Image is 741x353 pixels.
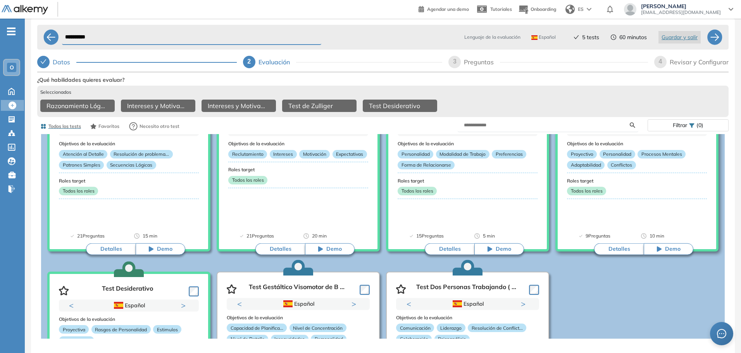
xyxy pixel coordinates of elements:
[434,335,470,343] p: Psicoanálisis
[107,161,156,169] p: Secuencias Lógicas
[398,187,437,195] p: Todos los roles
[128,312,134,313] button: 2
[143,232,157,240] span: 15 min
[2,5,48,15] img: Logo
[114,302,123,309] img: ESP
[466,310,472,311] button: 2
[59,141,199,146] h3: Objetivos de la evaluación
[398,178,538,184] h3: Roles target
[288,101,333,110] span: Test de Zulliger
[10,64,14,71] span: O
[128,136,134,138] button: 2
[422,300,512,308] div: Español
[437,324,465,332] p: Liderazgo
[650,232,664,240] span: 10 min
[464,34,520,41] span: Lenguaje de la evaluación
[578,6,584,13] span: ES
[659,58,662,65] span: 4
[474,243,524,255] button: Demo
[115,312,124,313] button: 1
[249,283,345,295] p: Test Gestáltico Visomotor de B ...
[419,4,469,13] a: Agendar una demo
[531,35,538,40] img: ESP
[306,310,312,311] button: 3
[37,120,84,133] button: Todos los tests
[153,325,181,334] p: Estimulos
[290,324,346,332] p: Nivel de Concentración
[126,119,183,134] button: Necesito otro test
[311,335,346,343] p: Personalidad
[40,89,71,96] span: Seleccionados
[53,56,76,68] div: Datos
[181,126,189,134] button: Next
[40,59,47,65] span: check
[398,161,455,169] p: Forma de Relacionarse
[253,300,343,308] div: Español
[312,232,327,240] span: 20 min
[227,324,287,332] p: Capacidad de Planifica...
[238,126,246,134] button: Previous
[157,245,172,253] span: Demo
[59,150,107,158] p: Atención al Detalle
[228,150,267,158] p: Reclutamiento
[600,150,635,158] p: Personalidad
[86,243,136,255] button: Detalles
[396,315,539,320] h3: Objetivos de la evaluación
[425,243,474,255] button: Detalles
[611,34,616,40] span: clock-circle
[283,300,293,307] img: ESP
[246,232,274,240] span: 21 Preguntas
[586,232,610,240] span: 9 Preguntas
[468,324,526,332] p: Resolución de Conflict...
[37,56,237,68] div: Datos
[270,150,297,158] p: Intereses
[644,243,693,255] button: Demo
[47,101,105,110] span: Razonamiento Lógico - Básico
[59,317,199,322] h3: Objetivos de la evaluación
[436,150,489,158] p: Modalidad de Trabajo
[582,33,599,41] span: 5 tests
[577,126,585,134] button: Previous
[658,31,701,43] button: Guardar y salir
[416,232,444,240] span: 15 Preguntas
[333,150,367,158] p: Expectativas
[91,325,151,334] p: Rasgos de Personalidad
[567,161,605,169] p: Adaptabilidad
[69,126,77,134] button: Previous
[623,136,632,138] button: 1
[464,56,500,68] div: Preguntas
[531,34,556,40] span: Español
[398,150,433,158] p: Personalidad
[284,310,294,311] button: 1
[641,9,721,15] span: [EMAIL_ADDRESS][DOMAIN_NAME]
[396,324,434,332] p: Comunicación
[228,176,267,184] p: Todos los roles
[228,141,368,146] h3: Objetivos de la evaluación
[137,312,143,313] button: 3
[115,136,124,138] button: 1
[284,136,294,138] button: 1
[454,310,463,311] button: 1
[427,6,469,12] span: Agendar una demo
[567,150,597,158] p: Proyectivo
[352,300,359,308] button: Next
[227,315,370,320] h3: Objetivos de la evaluación
[271,335,308,343] p: Inseguridades
[471,136,477,138] button: 2
[453,300,462,307] img: ESP
[297,136,303,138] button: 2
[641,3,721,9] span: [PERSON_NAME]
[483,232,495,240] span: 5 min
[645,136,651,138] button: 3
[521,300,529,308] button: Next
[48,123,81,130] span: Todos los tests
[59,178,199,184] h3: Roles target
[208,101,267,110] span: Intereses y Motivación - Parte 2
[567,178,707,184] h3: Roles target
[496,245,511,253] span: Demo
[369,101,420,110] span: Test Desiderativo
[297,310,303,311] button: 2
[102,285,153,296] p: Test Desiderativo
[636,136,642,138] button: 2
[638,150,686,158] p: Procesos Mentales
